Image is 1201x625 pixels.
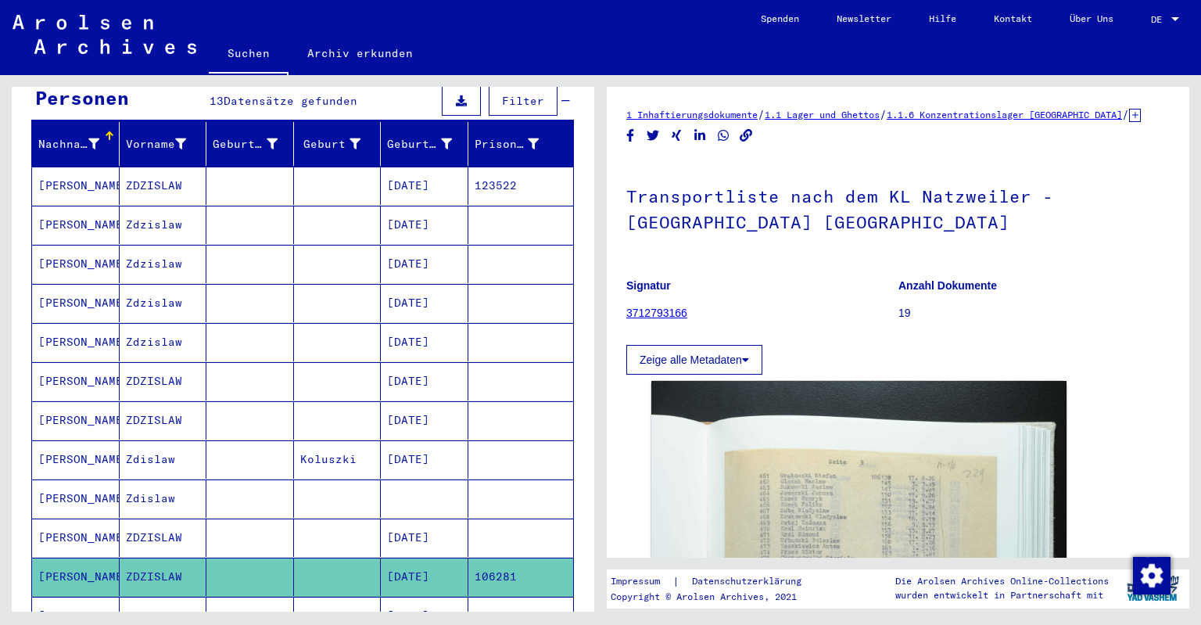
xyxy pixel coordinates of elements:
[611,573,672,590] a: Impressum
[120,323,207,361] mat-cell: Zdzislaw
[895,588,1109,602] p: wurden entwickelt in Partnerschaft mit
[626,345,762,375] button: Zeige alle Metadaten
[32,167,120,205] mat-cell: [PERSON_NAME]
[381,401,468,440] mat-cell: [DATE]
[381,519,468,557] mat-cell: [DATE]
[692,126,708,145] button: Share on LinkedIn
[294,122,382,166] mat-header-cell: Geburt‏
[32,440,120,479] mat-cell: [PERSON_NAME]
[32,122,120,166] mat-header-cell: Nachname
[887,109,1122,120] a: 1.1.6 Konzentrationslager [GEOGRAPHIC_DATA]
[381,323,468,361] mat-cell: [DATE]
[381,284,468,322] mat-cell: [DATE]
[120,519,207,557] mat-cell: ZDZISLAW
[626,279,671,292] b: Signatur
[898,279,997,292] b: Anzahl Dokumente
[715,126,732,145] button: Share on WhatsApp
[32,284,120,322] mat-cell: [PERSON_NAME]
[387,136,452,153] div: Geburtsdatum
[381,440,468,479] mat-cell: [DATE]
[32,323,120,361] mat-cell: [PERSON_NAME]
[126,131,206,156] div: Vorname
[622,126,639,145] button: Share on Facebook
[300,131,381,156] div: Geburt‏
[475,131,559,156] div: Prisoner #
[120,440,207,479] mat-cell: Zdislaw
[489,86,557,116] button: Filter
[669,126,685,145] button: Share on Xing
[209,34,289,75] a: Suchen
[32,519,120,557] mat-cell: [PERSON_NAME]
[120,558,207,596] mat-cell: ZDZISLAW
[679,573,820,590] a: Datenschutzerklärung
[765,109,880,120] a: 1.1 Lager und Ghettos
[626,160,1170,255] h1: Transportliste nach dem KL Natzweiler - [GEOGRAPHIC_DATA] [GEOGRAPHIC_DATA]
[38,136,99,153] div: Nachname
[120,206,207,244] mat-cell: Zdzislaw
[300,136,361,153] div: Geburt‏
[475,136,540,153] div: Prisoner #
[895,574,1109,588] p: Die Arolsen Archives Online-Collections
[758,107,765,121] span: /
[120,362,207,401] mat-cell: ZDZISLAW
[126,136,187,153] div: Vorname
[611,573,820,590] div: |
[213,136,278,153] div: Geburtsname
[626,307,687,319] a: 3712793166
[502,94,544,108] span: Filter
[32,245,120,283] mat-cell: [PERSON_NAME]
[738,126,755,145] button: Copy link
[381,558,468,596] mat-cell: [DATE]
[32,401,120,440] mat-cell: [PERSON_NAME]
[120,401,207,440] mat-cell: ZDZISLAW
[32,362,120,401] mat-cell: [PERSON_NAME]
[381,167,468,205] mat-cell: [DATE]
[381,245,468,283] mat-cell: [DATE]
[120,122,207,166] mat-header-cell: Vorname
[13,15,196,54] img: Arolsen_neg.svg
[381,122,468,166] mat-header-cell: Geburtsdatum
[210,94,224,108] span: 13
[294,440,382,479] mat-cell: Koluszki
[120,245,207,283] mat-cell: Zdzislaw
[381,362,468,401] mat-cell: [DATE]
[1133,557,1171,594] img: Zustimmung ändern
[468,122,574,166] mat-header-cell: Prisoner #
[880,107,887,121] span: /
[120,167,207,205] mat-cell: ZDZISLAW
[468,167,574,205] mat-cell: 123522
[1124,569,1182,608] img: yv_logo.png
[387,131,471,156] div: Geburtsdatum
[1122,107,1129,121] span: /
[1151,14,1168,25] span: DE
[381,206,468,244] mat-cell: [DATE]
[224,94,357,108] span: Datensätze gefunden
[611,590,820,604] p: Copyright © Arolsen Archives, 2021
[32,480,120,518] mat-cell: [PERSON_NAME]
[645,126,661,145] button: Share on Twitter
[120,284,207,322] mat-cell: Zdzislaw
[468,558,574,596] mat-cell: 106281
[38,131,119,156] div: Nachname
[898,305,1170,321] p: 19
[213,131,297,156] div: Geburtsname
[32,558,120,596] mat-cell: [PERSON_NAME]
[35,84,129,112] div: Personen
[206,122,294,166] mat-header-cell: Geburtsname
[289,34,432,72] a: Archiv erkunden
[32,206,120,244] mat-cell: [PERSON_NAME]
[626,109,758,120] a: 1 Inhaftierungsdokumente
[120,480,207,518] mat-cell: Zdislaw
